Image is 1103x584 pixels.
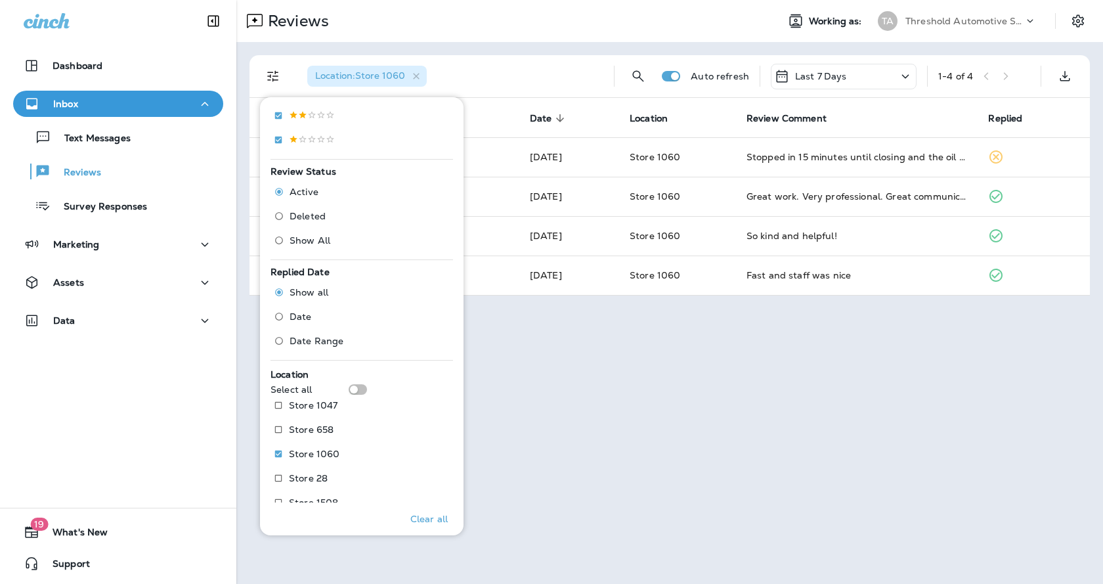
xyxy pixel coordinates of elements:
span: Replied Date [270,266,330,278]
button: Export as CSV [1052,63,1078,89]
p: Reviews [263,11,329,31]
div: Location:Store 1060 [307,66,427,87]
span: Store 1060 [630,269,680,281]
div: 1 - 4 of 4 [938,71,973,81]
button: Inbox [13,91,223,117]
p: Select all [270,384,312,395]
span: Review Comment [746,113,827,124]
div: TA [878,11,898,31]
p: Reviews [51,167,101,179]
td: [DATE] [519,177,619,216]
span: Show All [290,235,330,246]
span: Support [39,558,90,574]
p: Auto refresh [691,71,749,81]
div: Fast and staff was nice [746,269,968,282]
button: Survey Responses [13,192,223,219]
div: Filters [260,89,464,535]
p: Dashboard [53,60,102,71]
button: Settings [1066,9,1090,33]
p: Inbox [53,99,78,109]
div: Stopped in 15 minutes until closing and the oil change crew treated me like a VIP! Didn’t try to ... [746,150,968,164]
td: [DATE] [519,137,619,177]
button: Collapse Sidebar [195,8,232,34]
p: Survey Responses [51,201,147,213]
button: Reviews [13,158,223,185]
button: Search Reviews [625,63,651,89]
span: 19 [30,518,48,531]
span: Review Comment [746,112,844,124]
span: Location [630,113,668,124]
span: Replied [988,113,1022,124]
p: Clear all [410,514,448,524]
button: Marketing [13,231,223,258]
button: Data [13,307,223,334]
button: Text Messages [13,124,223,151]
p: Marketing [53,239,99,250]
span: Date [530,113,552,124]
button: Dashboard [13,53,223,79]
div: Great work. Very professional. Great communication. Alex is the name of manager that was helping ... [746,190,968,203]
span: Active [290,187,318,197]
span: Show all [290,287,328,298]
span: Location [630,112,685,124]
button: Filters [260,63,286,89]
button: 19What's New [13,519,223,545]
div: So kind and helpful! [746,229,968,242]
p: Text Messages [51,133,131,145]
td: [DATE] [519,256,619,295]
span: Location [270,369,309,380]
p: Assets [53,277,84,288]
span: Review Status [270,166,336,177]
p: Store 658 [289,424,334,435]
p: Threshold Automotive Service dba Grease Monkey [905,16,1024,26]
span: What's New [39,527,108,543]
p: Store 1508 [289,497,338,508]
button: Support [13,550,223,577]
button: Assets [13,269,223,296]
span: Replied [988,112,1039,124]
td: [DATE] [519,216,619,256]
span: Date [290,311,312,322]
span: Store 1060 [630,230,680,242]
p: Store 1047 [289,400,337,411]
span: Date Range [290,336,343,346]
span: Store 1060 [630,191,680,202]
span: Working as: [809,16,865,27]
p: Last 7 Days [795,71,847,81]
span: Store 1060 [630,151,680,163]
span: Location : Store 1060 [315,70,405,81]
p: Store 1060 [289,449,339,459]
button: Clear all [405,503,453,535]
p: Data [53,315,76,326]
span: Deleted [290,211,326,221]
span: Date [530,112,569,124]
p: Store 28 [289,473,328,483]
